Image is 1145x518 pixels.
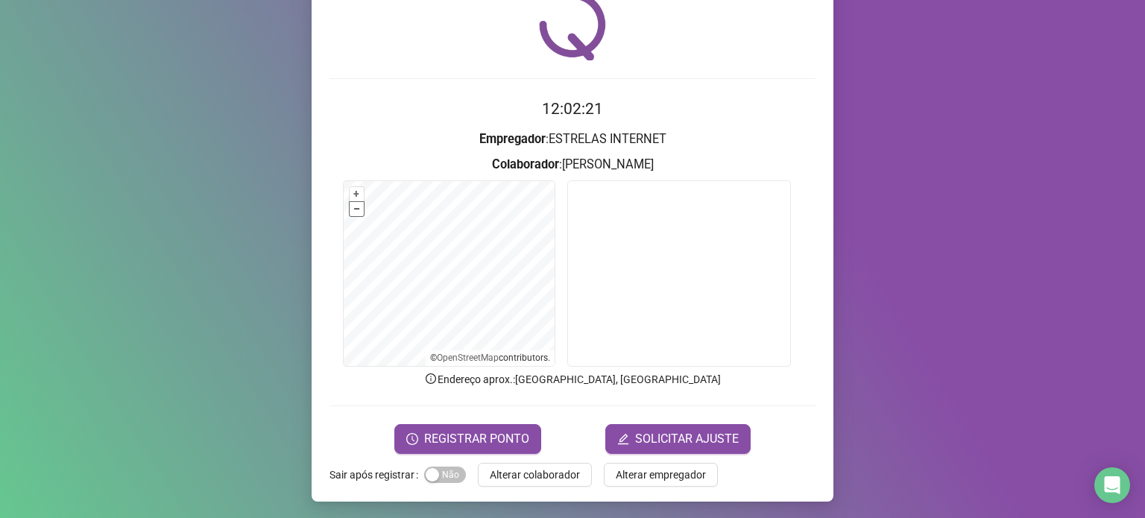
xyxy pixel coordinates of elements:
p: Endereço aprox. : [GEOGRAPHIC_DATA], [GEOGRAPHIC_DATA] [329,371,816,388]
div: Open Intercom Messenger [1094,467,1130,503]
label: Sair após registrar [329,463,424,487]
h3: : ESTRELAS INTERNET [329,130,816,149]
button: Alterar empregador [604,463,718,487]
button: + [350,187,364,201]
h3: : [PERSON_NAME] [329,155,816,174]
span: REGISTRAR PONTO [424,430,529,448]
span: Alterar colaborador [490,467,580,483]
span: info-circle [424,372,438,385]
span: edit [617,433,629,445]
span: clock-circle [406,433,418,445]
time: 12:02:21 [542,100,603,118]
strong: Colaborador [492,157,559,171]
span: Alterar empregador [616,467,706,483]
button: Alterar colaborador [478,463,592,487]
button: editSOLICITAR AJUSTE [605,424,751,454]
a: OpenStreetMap [437,353,499,363]
span: SOLICITAR AJUSTE [635,430,739,448]
button: – [350,202,364,216]
strong: Empregador [479,132,546,146]
button: REGISTRAR PONTO [394,424,541,454]
li: © contributors. [430,353,550,363]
